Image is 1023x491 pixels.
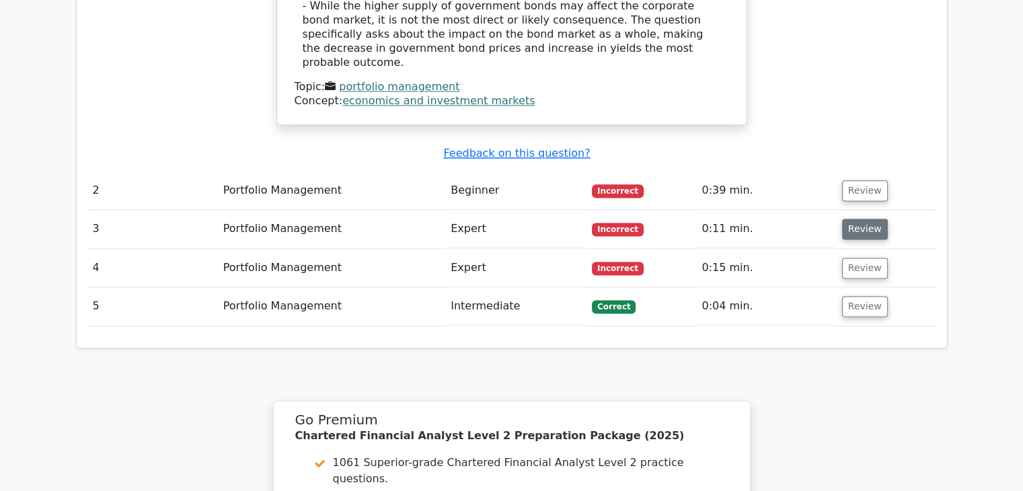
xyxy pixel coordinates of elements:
td: 3 [87,210,218,248]
td: Beginner [445,172,586,210]
td: 0:39 min. [696,172,836,210]
span: Incorrect [592,223,644,236]
a: Feedback on this question? [443,147,590,159]
button: Review [842,180,888,201]
span: Correct [592,300,636,313]
td: 0:04 min. [696,287,836,326]
td: Portfolio Management [218,172,446,210]
td: Expert [445,249,586,287]
td: Intermediate [445,287,586,326]
button: Review [842,219,888,239]
td: Expert [445,210,586,248]
span: Incorrect [592,262,644,275]
span: Incorrect [592,184,644,198]
a: portfolio management [339,80,459,93]
td: Portfolio Management [218,249,446,287]
td: 0:15 min. [696,249,836,287]
td: 2 [87,172,218,210]
button: Review [842,296,888,317]
td: Portfolio Management [218,287,446,326]
td: 0:11 min. [696,210,836,248]
td: 5 [87,287,218,326]
td: 4 [87,249,218,287]
div: Concept: [295,94,729,108]
button: Review [842,258,888,278]
td: Portfolio Management [218,210,446,248]
a: economics and investment markets [342,94,535,107]
div: Topic: [295,80,729,94]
